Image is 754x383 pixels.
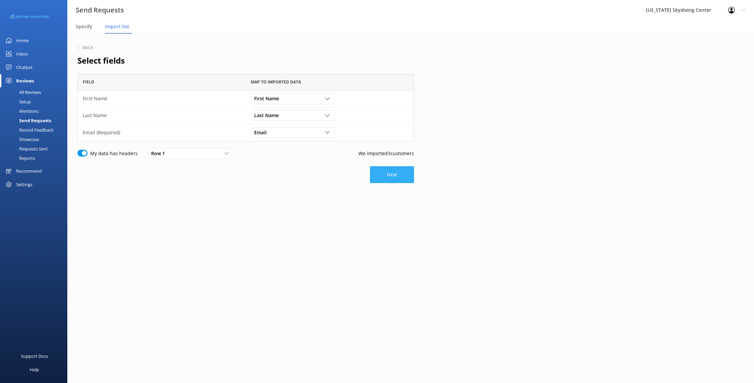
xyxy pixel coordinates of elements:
[105,23,129,30] span: Import list
[4,88,67,97] a: All Reviews
[16,74,34,88] div: Reviews
[76,23,92,30] span: Specify
[4,125,54,135] div: Record Feedback
[358,150,414,157] p: We imported 3 customers
[4,97,67,106] a: Setup
[4,153,67,163] a: Reports
[254,112,283,119] span: Last Name
[83,112,241,119] div: Last Name
[82,46,93,50] h6: Back
[254,129,271,136] span: Email
[83,79,94,85] span: Field
[4,116,51,125] div: Send Requests
[16,164,42,178] div: Recommend
[4,97,31,106] div: Setup
[21,349,48,363] div: Support Docs
[83,95,241,102] div: First Name
[4,125,67,135] a: Record Feedback
[77,54,414,67] h2: Select fields
[254,95,283,102] span: First Name
[16,61,33,74] div: Chatbot
[16,178,32,191] div: Settings
[4,116,67,125] a: Send Requests
[90,150,138,157] label: My data has headers
[16,47,28,61] div: Inbox
[4,144,48,153] div: Requests Sent
[77,46,93,50] button: Back
[4,88,41,97] div: All Reviews
[83,129,241,136] div: Email (Required)
[4,135,39,144] div: Showcase
[4,106,38,116] div: Mentions
[10,11,49,23] img: 3-1676954853.png
[16,34,29,47] div: Home
[370,166,414,183] button: Next
[30,363,39,376] div: Help
[4,106,67,116] a: Mentions
[151,150,169,157] span: Row 1
[76,5,124,15] h3: Send Requests
[77,91,414,141] div: grid
[251,79,301,85] span: Map to imported data
[4,144,67,153] a: Requests Sent
[4,153,35,163] div: Reports
[4,135,67,144] a: Showcase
